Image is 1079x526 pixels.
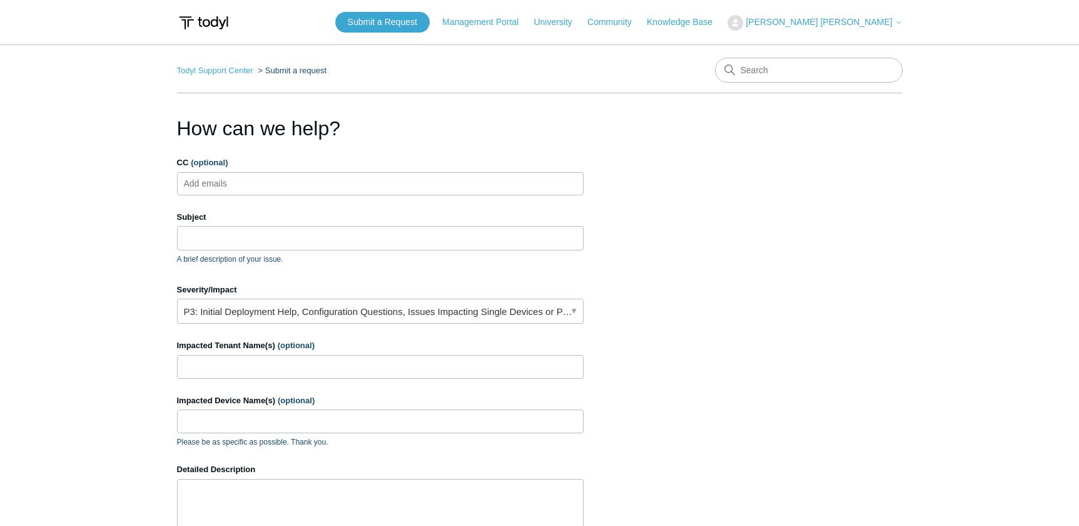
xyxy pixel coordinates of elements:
label: CC [177,157,584,169]
input: Search [715,58,903,83]
li: Submit a request [255,66,327,75]
h1: How can we help? [177,113,584,143]
span: (optional) [278,341,315,350]
a: Submit a Request [335,12,430,33]
a: University [534,16,584,29]
p: A brief description of your issue. [177,254,584,265]
p: Please be as specific as possible. Thank you. [177,436,584,448]
label: Impacted Device Name(s) [177,394,584,407]
label: Impacted Tenant Name(s) [177,339,584,352]
span: (optional) [191,158,228,167]
span: [PERSON_NAME] [PERSON_NAME] [746,17,892,27]
li: Todyl Support Center [177,66,256,75]
button: [PERSON_NAME] [PERSON_NAME] [727,15,902,31]
label: Detailed Description [177,463,584,476]
span: (optional) [278,396,315,405]
img: Todyl Support Center Help Center home page [177,11,230,34]
a: Knowledge Base [647,16,725,29]
a: Todyl Support Center [177,66,253,75]
label: Subject [177,211,584,224]
a: P3: Initial Deployment Help, Configuration Questions, Issues Impacting Single Devices or Past Out... [177,299,584,324]
a: Community [587,16,644,29]
a: Management Portal [442,16,531,29]
label: Severity/Impact [177,284,584,296]
input: Add emails [179,174,253,193]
